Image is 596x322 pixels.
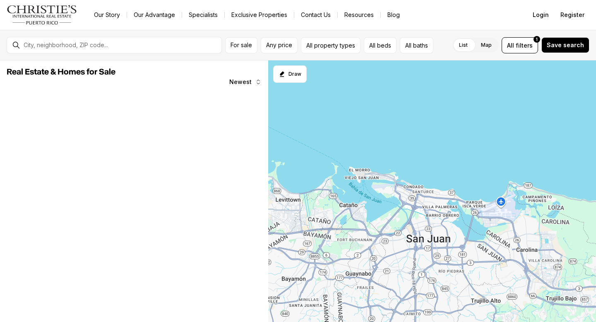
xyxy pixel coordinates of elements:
[452,38,474,53] label: List
[338,9,380,21] a: Resources
[266,42,292,48] span: Any price
[507,41,514,50] span: All
[533,12,549,18] span: Login
[7,5,77,25] img: logo
[225,37,257,53] button: For sale
[231,42,252,48] span: For sale
[474,38,498,53] label: Map
[400,37,433,53] button: All baths
[87,9,127,21] a: Our Story
[536,36,538,43] span: 1
[364,37,397,53] button: All beds
[127,9,182,21] a: Our Advantage
[273,65,307,83] button: Start drawing
[547,42,584,48] span: Save search
[555,7,589,23] button: Register
[528,7,554,23] button: Login
[560,12,584,18] span: Register
[225,9,294,21] a: Exclusive Properties
[261,37,298,53] button: Any price
[7,68,115,76] span: Real Estate & Homes for Sale
[381,9,406,21] a: Blog
[516,41,533,50] span: filters
[224,74,267,90] button: Newest
[229,79,252,85] span: Newest
[502,37,538,53] button: Allfilters1
[301,37,360,53] button: All property types
[541,37,589,53] button: Save search
[294,9,337,21] button: Contact Us
[182,9,224,21] a: Specialists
